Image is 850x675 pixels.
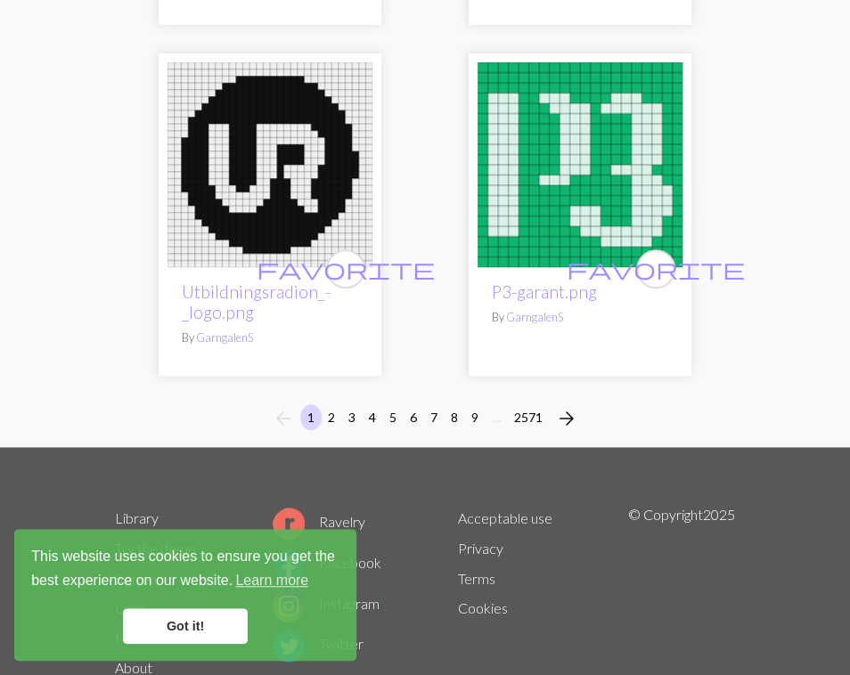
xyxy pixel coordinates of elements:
[549,404,584,433] button: Next
[182,329,358,346] p: By
[492,281,597,302] a: P3-garant.png
[567,251,745,287] i: favourite
[444,404,465,430] button: 8
[403,404,424,430] button: 6
[507,404,550,430] button: 2571
[326,249,365,289] button: favourite
[506,310,563,324] a: GarngalenS
[257,255,435,282] span: favorite
[636,249,675,289] button: favourite
[457,570,494,587] a: Terms
[273,513,365,530] a: Ravelry
[556,406,577,431] span: arrow_forward
[300,404,322,430] button: 1
[567,255,745,282] span: favorite
[457,509,552,526] a: Acceptable use
[321,404,342,430] button: 2
[341,404,363,430] button: 3
[31,546,339,594] span: This website uses cookies to ensure you get the best experience on our website.
[266,404,584,433] nav: Page navigation
[423,404,445,430] button: 7
[457,540,503,557] a: Privacy
[233,567,311,594] a: learn more about cookies
[478,154,682,171] a: p3
[168,62,372,267] img: Utbildningsradion_-_logo.png
[115,509,159,526] a: Library
[362,404,383,430] button: 4
[273,508,305,540] img: Ravelry logo
[382,404,404,430] button: 5
[123,608,248,644] a: dismiss cookie message
[492,309,668,326] p: By
[182,281,331,322] a: Utbildningsradion_-_logo.png
[196,330,253,345] a: GarngalenS
[168,154,372,171] a: Utbildningsradion_-_logo.png
[478,62,682,267] img: p3
[457,599,507,616] a: Cookies
[556,408,577,429] i: Next
[14,529,356,661] div: cookieconsent
[257,251,435,287] i: favourite
[464,404,486,430] button: 9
